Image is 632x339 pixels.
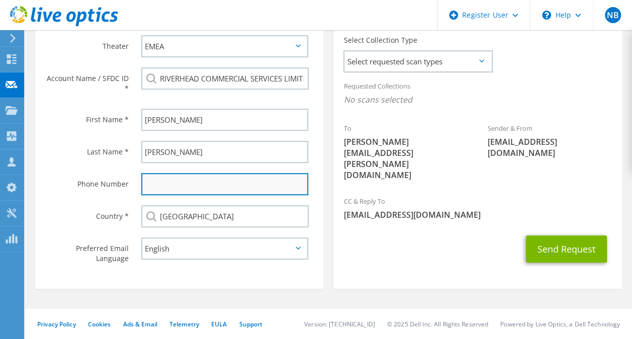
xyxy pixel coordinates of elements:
[211,320,227,328] a: EULA
[45,141,129,157] label: Last Name *
[333,75,621,113] div: Requested Collections
[45,67,129,94] label: Account Name / SFDC ID *
[542,11,551,20] svg: \n
[478,118,622,163] div: Sender & From
[344,51,491,71] span: Select requested scan types
[605,7,621,23] span: NB
[343,35,417,45] label: Select Collection Type
[500,320,620,328] li: Powered by Live Optics, a Dell Technology
[333,191,621,225] div: CC & Reply To
[343,94,611,105] span: No scans selected
[45,173,129,189] label: Phone Number
[123,320,157,328] a: Ads & Email
[333,118,478,186] div: To
[45,109,129,125] label: First Name *
[45,205,129,221] label: Country *
[45,35,129,51] label: Theater
[88,320,111,328] a: Cookies
[304,320,375,328] li: Version: [TECHNICAL_ID]
[343,136,468,181] span: [PERSON_NAME][EMAIL_ADDRESS][PERSON_NAME][DOMAIN_NAME]
[387,320,488,328] li: © 2025 Dell Inc. All Rights Reserved
[37,320,76,328] a: Privacy Policy
[526,235,607,263] button: Send Request
[343,209,611,220] span: [EMAIL_ADDRESS][DOMAIN_NAME]
[488,136,612,158] span: [EMAIL_ADDRESS][DOMAIN_NAME]
[239,320,262,328] a: Support
[169,320,199,328] a: Telemetry
[45,237,129,264] label: Preferred Email Language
